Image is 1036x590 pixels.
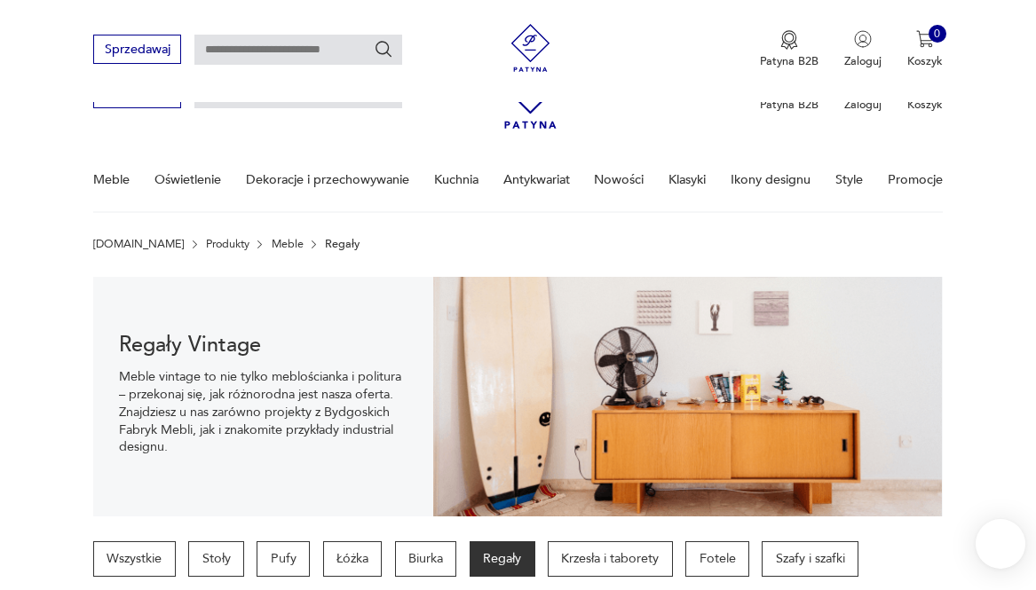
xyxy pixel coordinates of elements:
[844,30,882,69] button: Zaloguj
[548,541,673,577] a: Krzesła i taborety
[503,149,570,210] a: Antykwariat
[835,149,863,210] a: Style
[907,53,943,69] p: Koszyk
[780,30,798,50] img: Ikona medalu
[760,30,819,69] a: Ikona medaluPatyna B2B
[154,149,221,210] a: Oświetlenie
[907,97,943,113] p: Koszyk
[434,149,478,210] a: Kuchnia
[395,541,457,577] a: Biurka
[119,368,407,456] p: Meble vintage to nie tylko meblościanka i politura – przekonaj się, jak różnorodna jest nasza ofe...
[929,25,946,43] div: 0
[374,39,393,59] button: Szukaj
[844,53,882,69] p: Zaloguj
[762,541,858,577] a: Szafy i szafki
[93,45,181,56] a: Sprzedawaj
[976,519,1025,569] iframe: Smartsupp widget button
[907,30,943,69] button: 0Koszyk
[323,541,383,577] a: Łóżka
[844,97,882,113] p: Zaloguj
[760,97,819,113] p: Patyna B2B
[272,238,304,250] a: Meble
[760,53,819,69] p: Patyna B2B
[206,238,249,250] a: Produkty
[93,238,184,250] a: [DOMAIN_NAME]
[93,149,130,210] a: Meble
[93,35,181,64] button: Sprzedawaj
[916,30,934,48] img: Ikona koszyka
[760,30,819,69] button: Patyna B2B
[119,336,407,356] h1: Regały Vintage
[685,541,749,577] a: Fotele
[433,277,943,516] img: dff48e7735fce9207bfd6a1aaa639af4.png
[594,149,644,210] a: Nowości
[854,30,872,48] img: Ikonka użytkownika
[246,149,409,210] a: Dekoracje i przechowywanie
[888,149,943,210] a: Promocje
[501,24,560,72] img: Patyna - sklep z meblami i dekoracjami vintage
[325,238,360,250] p: Regały
[93,541,176,577] a: Wszystkie
[731,149,811,210] a: Ikony designu
[470,541,535,577] a: Regały
[668,149,706,210] a: Klasyki
[188,541,244,577] a: Stoły
[257,541,310,577] a: Pufy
